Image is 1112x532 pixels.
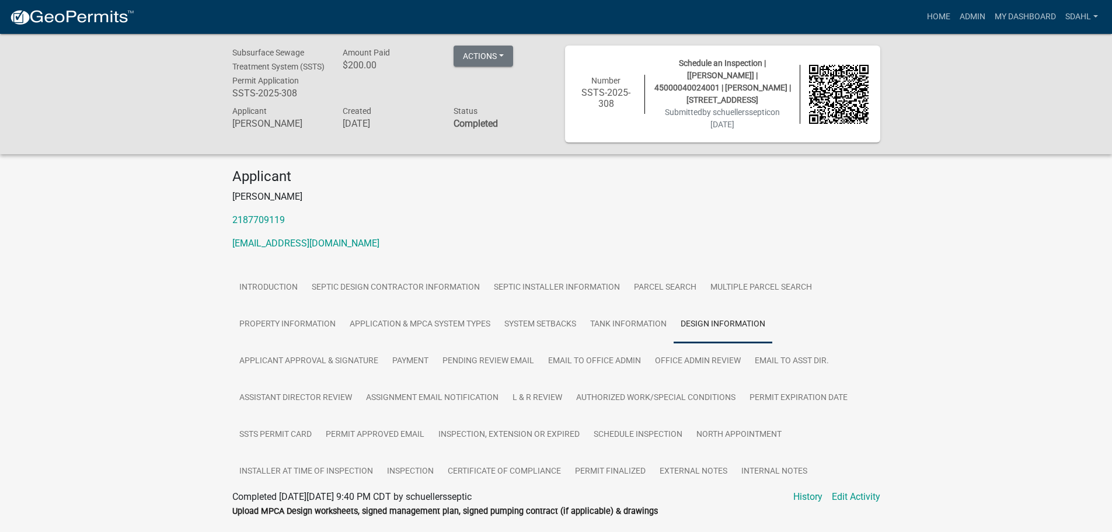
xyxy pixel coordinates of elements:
[441,453,568,491] a: Certificate of Compliance
[232,306,343,343] a: Property Information
[435,343,541,380] a: Pending review Email
[232,491,472,502] span: Completed [DATE][DATE] 9:40 PM CDT by schuellersseptic
[734,453,814,491] a: Internal Notes
[343,48,390,57] span: Amount Paid
[454,118,498,129] strong: Completed
[703,269,819,307] a: Multiple Parcel Search
[689,416,789,454] a: North Appointment
[654,58,791,105] span: Schedule an Inspection | [[PERSON_NAME]] | 45000040024001 | [PERSON_NAME] | [STREET_ADDRESS]
[541,343,648,380] a: Email to Office Admin
[568,453,653,491] a: Permit Finalized
[431,416,587,454] a: Inspection, Extension or EXPIRED
[702,107,771,117] span: by schuellersseptic
[232,269,305,307] a: Introduction
[232,507,658,516] label: Upload MPCA Design worksheets, signed management plan, signed pumping contract (if applicable) & ...
[955,6,990,28] a: Admin
[748,343,836,380] a: Email to Asst Dir.
[591,76,621,85] span: Number
[793,490,822,504] a: History
[385,343,435,380] a: Payment
[454,46,513,67] button: Actions
[497,306,583,343] a: System Setbacks
[343,60,436,71] h6: $200.00
[487,269,627,307] a: Septic Installer Information
[343,106,371,116] span: Created
[653,453,734,491] a: External Notes
[232,343,385,380] a: Applicant Approval & Signature
[665,107,780,129] span: Submitted on [DATE]
[1061,6,1103,28] a: sdahl
[990,6,1061,28] a: My Dashboard
[743,380,855,417] a: Permit Expiration Date
[232,48,325,85] span: Subsurface Sewage Treatment System (SSTS) Permit Application
[506,380,569,417] a: L & R Review
[232,238,379,249] a: [EMAIL_ADDRESS][DOMAIN_NAME]
[587,416,689,454] a: Schedule Inspection
[627,269,703,307] a: Parcel search
[674,306,772,343] a: Design Information
[577,87,636,109] h6: SSTS-2025-308
[232,168,880,185] h4: Applicant
[319,416,431,454] a: Permit Approved Email
[232,106,267,116] span: Applicant
[232,88,326,99] h6: SSTS-2025-308
[232,416,319,454] a: SSTS Permit Card
[232,453,380,491] a: Installer at time of Inspection
[232,380,359,417] a: Assistant Director Review
[343,118,436,129] h6: [DATE]
[832,490,880,504] a: Edit Activity
[380,453,441,491] a: Inspection
[809,65,869,124] img: QR code
[232,118,326,129] h6: [PERSON_NAME]
[232,190,880,204] p: [PERSON_NAME]
[922,6,955,28] a: Home
[583,306,674,343] a: Tank Information
[343,306,497,343] a: Application & MPCA System Types
[454,106,477,116] span: Status
[569,380,743,417] a: Authorized Work/Special Conditions
[305,269,487,307] a: Septic Design Contractor Information
[648,343,748,380] a: Office Admin Review
[232,214,285,225] a: 2187709119
[359,380,506,417] a: Assignment Email Notification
